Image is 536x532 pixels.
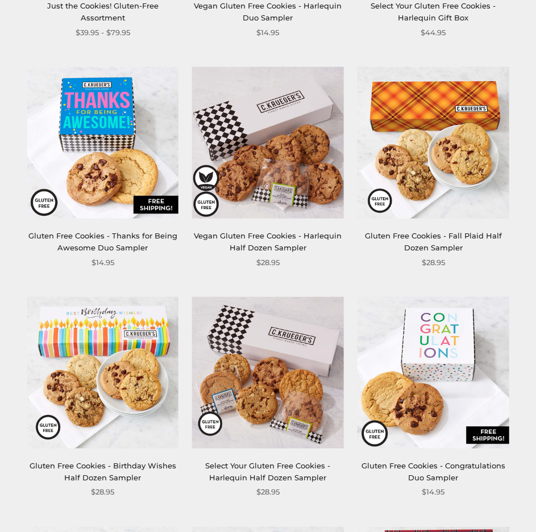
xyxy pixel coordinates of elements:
iframe: Sign Up via Text for Offers [9,489,118,523]
a: Gluten Free Cookies - Birthday Wishes Half Dozen Sampler [30,461,176,482]
a: Vegan Gluten Free Cookies - Harlequin Duo Sampler [194,1,342,22]
a: Vegan Gluten Free Cookies - Harlequin Half Dozen Sampler [194,231,342,252]
a: Select Your Gluten Free Cookies - Harlequin Gift Box [371,1,496,22]
a: Gluten Free Cookies - Fall Plaid Half Dozen Sampler [365,231,502,252]
span: $28.95 [422,257,445,269]
img: Gluten Free Cookies - Fall Plaid Half Dozen Sampler [358,67,509,219]
img: Gluten Free Cookies - Thanks for Being Awesome Duo Sampler [27,67,179,219]
span: $14.95 [92,257,114,269]
a: Select Your Gluten Free Cookies - Harlequin Half Dozen Sampler [205,461,330,482]
a: Gluten Free Cookies - Thanks for Being Awesome Duo Sampler [28,231,177,252]
a: Gluten Free Cookies - Congratulations Duo Sampler [362,461,505,482]
span: $28.95 [91,486,114,498]
a: Just the Cookies! Gluten-Free Assortment [47,1,159,22]
span: $39.95 - $79.95 [76,27,130,39]
img: Vegan Gluten Free Cookies - Harlequin Half Dozen Sampler [192,67,344,219]
span: $28.95 [256,257,280,269]
span: $28.95 [256,486,280,498]
span: $14.95 [256,27,279,39]
span: $14.95 [422,486,444,498]
span: $44.95 [421,27,446,39]
img: Gluten Free Cookies - Congratulations Duo Sampler [358,297,509,449]
img: Gluten Free Cookies - Birthday Wishes Half Dozen Sampler [27,297,179,449]
img: Select Your Gluten Free Cookies - Harlequin Half Dozen Sampler [192,297,344,449]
